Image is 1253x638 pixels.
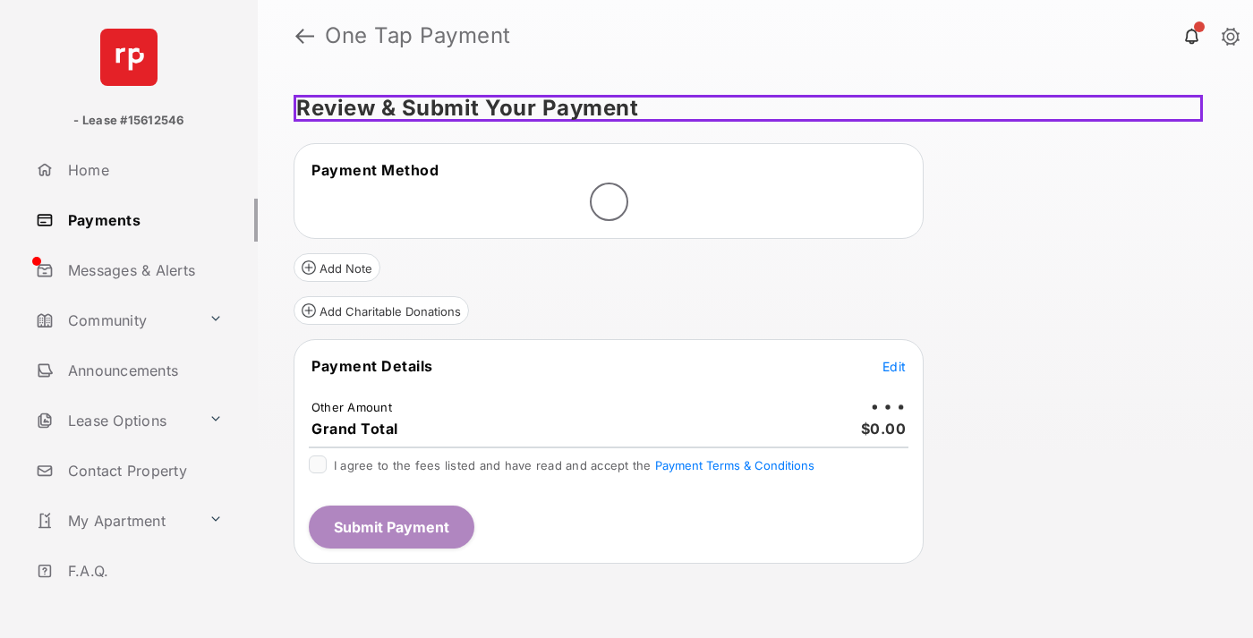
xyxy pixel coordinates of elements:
p: - Lease #15612546 [73,112,183,130]
button: Add Charitable Donations [294,296,469,325]
a: Community [29,299,201,342]
a: Home [29,149,258,191]
a: Payments [29,199,258,242]
a: F.A.Q. [29,549,258,592]
button: Add Note [294,253,380,282]
a: Lease Options [29,399,201,442]
a: My Apartment [29,499,201,542]
span: I agree to the fees listed and have read and accept the [334,458,814,472]
span: Payment Method [311,161,439,179]
span: Edit [882,359,906,374]
a: Announcements [29,349,258,392]
span: Grand Total [311,420,398,438]
span: Payment Details [311,357,433,375]
a: Contact Property [29,449,258,492]
strong: One Tap Payment [325,25,511,47]
button: I agree to the fees listed and have read and accept the [655,458,814,472]
button: Submit Payment [309,506,474,549]
button: Edit [882,357,906,375]
h5: Review & Submit Your Payment [294,95,1203,122]
td: Other Amount [311,399,393,415]
span: $0.00 [861,420,907,438]
img: svg+xml;base64,PHN2ZyB4bWxucz0iaHR0cDovL3d3dy53My5vcmcvMjAwMC9zdmciIHdpZHRoPSI2NCIgaGVpZ2h0PSI2NC... [100,29,158,86]
a: Messages & Alerts [29,249,258,292]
